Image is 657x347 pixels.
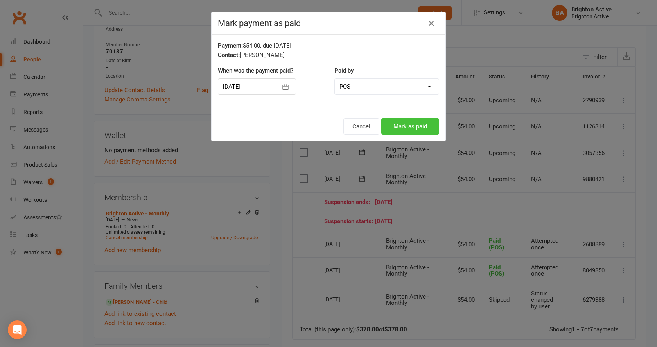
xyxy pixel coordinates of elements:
[218,66,293,75] label: When was the payment paid?
[218,41,439,50] div: $54.00, due [DATE]
[218,52,240,59] strong: Contact:
[218,42,243,49] strong: Payment:
[8,320,27,339] div: Open Intercom Messenger
[218,18,439,28] h4: Mark payment as paid
[381,118,439,135] button: Mark as paid
[218,50,439,60] div: [PERSON_NAME]
[334,66,354,75] label: Paid by
[343,118,379,135] button: Cancel
[425,17,438,30] button: Close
